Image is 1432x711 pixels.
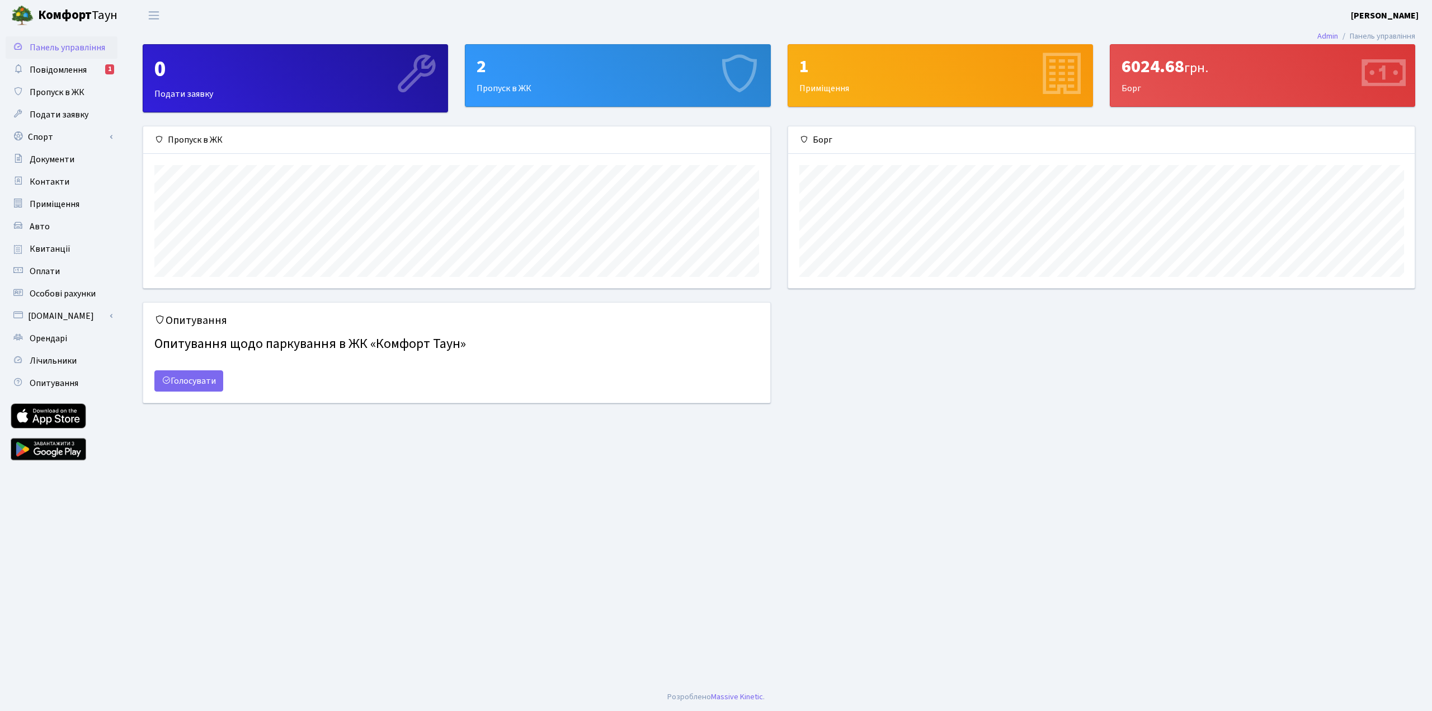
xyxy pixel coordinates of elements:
[30,64,87,76] span: Повідомлення
[105,64,114,74] div: 1
[38,6,92,24] b: Комфорт
[6,350,117,372] a: Лічильники
[143,45,447,112] div: Подати заявку
[143,126,770,154] div: Пропуск в ЖК
[11,4,34,27] img: logo.png
[6,372,117,394] a: Опитування
[667,691,765,703] div: .
[30,332,67,345] span: Орендарі
[788,45,1092,106] div: Приміщення
[1338,30,1415,43] li: Панель управління
[1317,30,1338,42] a: Admin
[6,327,117,350] a: Орендарі
[154,314,759,327] h5: Опитування
[30,176,69,188] span: Контакти
[6,59,117,81] a: Повідомлення1
[30,220,50,233] span: Авто
[1122,56,1403,77] div: 6024.68
[1184,58,1208,78] span: грн.
[30,243,70,255] span: Квитанції
[154,370,223,392] a: Голосувати
[799,56,1081,77] div: 1
[30,198,79,210] span: Приміщення
[1110,45,1415,106] div: Борг
[30,109,88,121] span: Подати заявку
[38,6,117,25] span: Таун
[6,238,117,260] a: Квитанції
[30,86,84,98] span: Пропуск в ЖК
[788,44,1093,107] a: 1Приміщення
[143,44,448,112] a: 0Подати заявку
[477,56,759,77] div: 2
[6,215,117,238] a: Авто
[6,103,117,126] a: Подати заявку
[30,41,105,54] span: Панель управління
[30,153,74,166] span: Документи
[6,305,117,327] a: [DOMAIN_NAME]
[465,44,770,107] a: 2Пропуск в ЖК
[140,6,168,25] button: Переключити навігацію
[6,36,117,59] a: Панель управління
[6,171,117,193] a: Контакти
[154,332,759,357] h4: Опитування щодо паркування в ЖК «Комфорт Таун»
[30,377,78,389] span: Опитування
[30,265,60,277] span: Оплати
[1351,10,1419,22] b: [PERSON_NAME]
[6,260,117,282] a: Оплати
[6,126,117,148] a: Спорт
[30,355,77,367] span: Лічильники
[711,691,763,703] a: Massive Kinetic
[6,282,117,305] a: Особові рахунки
[788,126,1415,154] div: Борг
[6,81,117,103] a: Пропуск в ЖК
[6,148,117,171] a: Документи
[1351,9,1419,22] a: [PERSON_NAME]
[30,288,96,300] span: Особові рахунки
[1301,25,1432,48] nav: breadcrumb
[6,193,117,215] a: Приміщення
[154,56,436,83] div: 0
[667,691,711,703] a: Розроблено
[465,45,770,106] div: Пропуск в ЖК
